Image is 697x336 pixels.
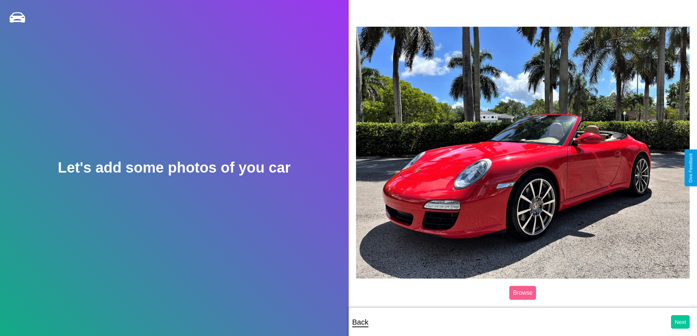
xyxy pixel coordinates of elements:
[352,316,368,329] p: Back
[509,286,536,300] label: Browse
[356,27,690,278] img: posted
[688,153,693,183] div: Give Feedback
[671,315,690,329] button: Next
[58,159,291,176] h2: Let's add some photos of you car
